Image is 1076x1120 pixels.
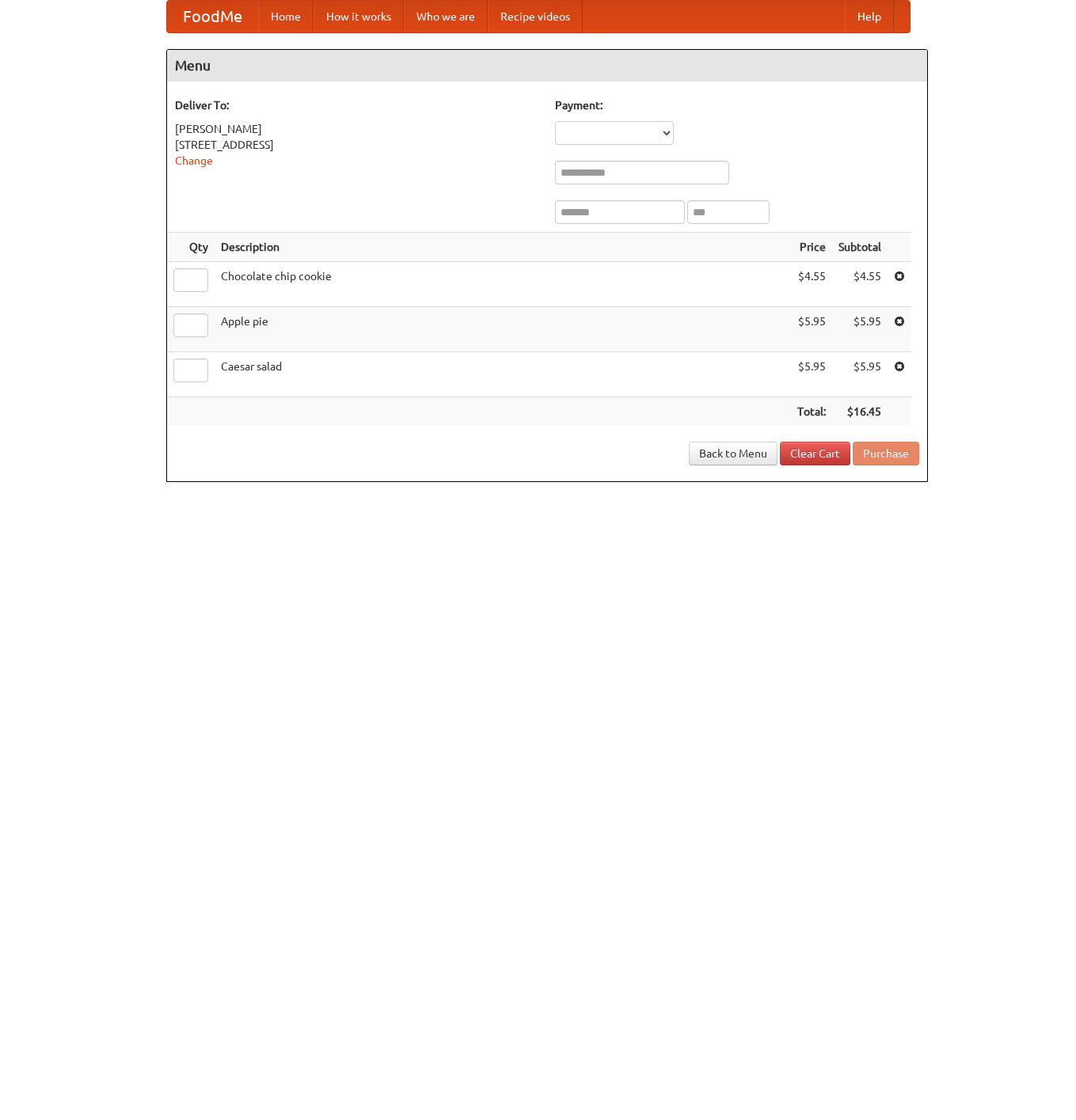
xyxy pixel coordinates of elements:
[832,397,888,427] th: $16.45
[832,262,888,307] td: $4.55
[167,1,258,32] a: FoodMe
[832,307,888,352] td: $5.95
[791,307,832,352] td: $5.95
[167,233,215,262] th: Qty
[832,352,888,397] td: $5.95
[555,97,919,113] h5: Payment:
[791,262,832,307] td: $4.55
[314,1,404,32] a: How it works
[215,233,791,262] th: Description
[791,233,832,262] th: Price
[780,442,850,465] a: Clear Cart
[258,1,314,32] a: Home
[689,442,778,465] a: Back to Menu
[832,233,888,262] th: Subtotal
[791,397,832,427] th: Total:
[175,154,213,167] a: Change
[791,352,832,397] td: $5.95
[845,1,894,32] a: Help
[488,1,583,32] a: Recipe videos
[215,262,791,307] td: Chocolate chip cookie
[167,50,927,82] h4: Menu
[175,137,539,153] div: [STREET_ADDRESS]
[215,352,791,397] td: Caesar salad
[175,121,539,137] div: [PERSON_NAME]
[175,97,539,113] h5: Deliver To:
[853,442,919,465] button: Purchase
[215,307,791,352] td: Apple pie
[404,1,488,32] a: Who we are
